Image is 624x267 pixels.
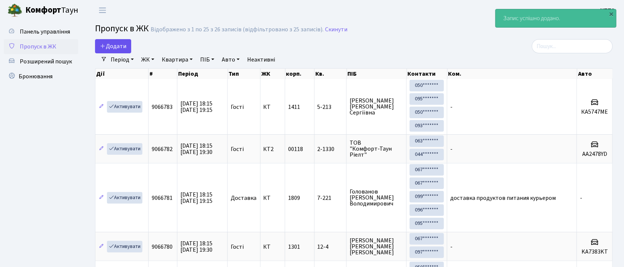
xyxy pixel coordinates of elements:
th: # [149,69,177,79]
a: Неактивні [244,53,278,66]
span: 9066780 [152,243,173,251]
b: Комфорт [25,4,61,16]
span: Гості [231,146,244,152]
span: Розширений пошук [20,57,72,66]
span: - [450,243,453,251]
th: ПІБ [347,69,407,79]
span: доставка продуктов питания курьером [450,194,556,202]
span: 9066781 [152,194,173,202]
a: Бронювання [4,69,78,84]
div: Запис успішно додано. [496,9,616,27]
span: Гості [231,244,244,250]
div: × [608,10,615,18]
span: Пропуск в ЖК [95,22,149,35]
span: [PERSON_NAME] [PERSON_NAME] Сергіївна [350,98,403,116]
span: 7-221 [318,195,344,201]
span: 12-4 [318,244,344,250]
span: КТ2 [264,146,282,152]
span: 00118 [288,145,303,153]
a: ЖК [138,53,157,66]
span: Панель управління [20,28,70,36]
span: Пропуск в ЖК [20,43,56,51]
a: Додати [95,39,131,53]
h5: KA7383KT [580,248,609,255]
a: ПІБ [197,53,217,66]
th: Контакти [407,69,448,79]
img: logo.png [7,3,22,18]
th: Тип [228,69,261,79]
span: КТ [264,244,282,250]
th: Період [177,69,228,79]
th: Дії [95,69,149,79]
span: Доставка [231,195,256,201]
a: Активувати [107,241,142,252]
span: КТ [264,195,282,201]
a: Пропуск в ЖК [4,39,78,54]
a: Скинути [325,26,347,33]
span: 9066782 [152,145,173,153]
span: ТОВ "Комфорт-Таун Ріелт" [350,140,403,158]
a: Розширений пошук [4,54,78,69]
span: Додати [100,42,126,50]
h5: АА2478YD [580,151,609,158]
a: Квартира [159,53,196,66]
span: Гості [231,104,244,110]
a: Авто [219,53,243,66]
a: КПП2 [601,6,615,15]
div: Відображено з 1 по 25 з 26 записів (відфільтровано з 25 записів). [151,26,324,33]
th: Авто [577,69,613,79]
span: 1301 [288,243,300,251]
span: - [580,194,582,202]
th: Кв. [315,69,347,79]
span: КТ [264,104,282,110]
span: [DATE] 18:15 [DATE] 19:15 [180,100,212,114]
button: Переключити навігацію [93,4,112,16]
h5: КА5747МЕ [580,109,609,116]
th: Ком. [448,69,578,79]
span: Таун [25,4,78,17]
th: ЖК [261,69,286,79]
a: Панель управління [4,24,78,39]
a: Активувати [107,192,142,204]
span: 5-213 [318,104,344,110]
th: корп. [286,69,315,79]
a: Активувати [107,101,142,113]
a: Період [108,53,137,66]
span: Бронювання [19,72,53,81]
span: [PERSON_NAME] [PERSON_NAME] [PERSON_NAME] [350,238,403,255]
span: - [450,103,453,111]
span: 1809 [288,194,300,202]
span: [DATE] 18:15 [DATE] 19:30 [180,142,212,156]
span: [DATE] 18:15 [DATE] 19:15 [180,191,212,205]
input: Пошук... [532,39,613,53]
span: Голованов [PERSON_NAME] Володимирович [350,189,403,207]
a: Активувати [107,143,142,155]
span: 2-1330 [318,146,344,152]
span: 1411 [288,103,300,111]
span: 9066783 [152,103,173,111]
span: [DATE] 18:15 [DATE] 19:30 [180,239,212,254]
span: - [450,145,453,153]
